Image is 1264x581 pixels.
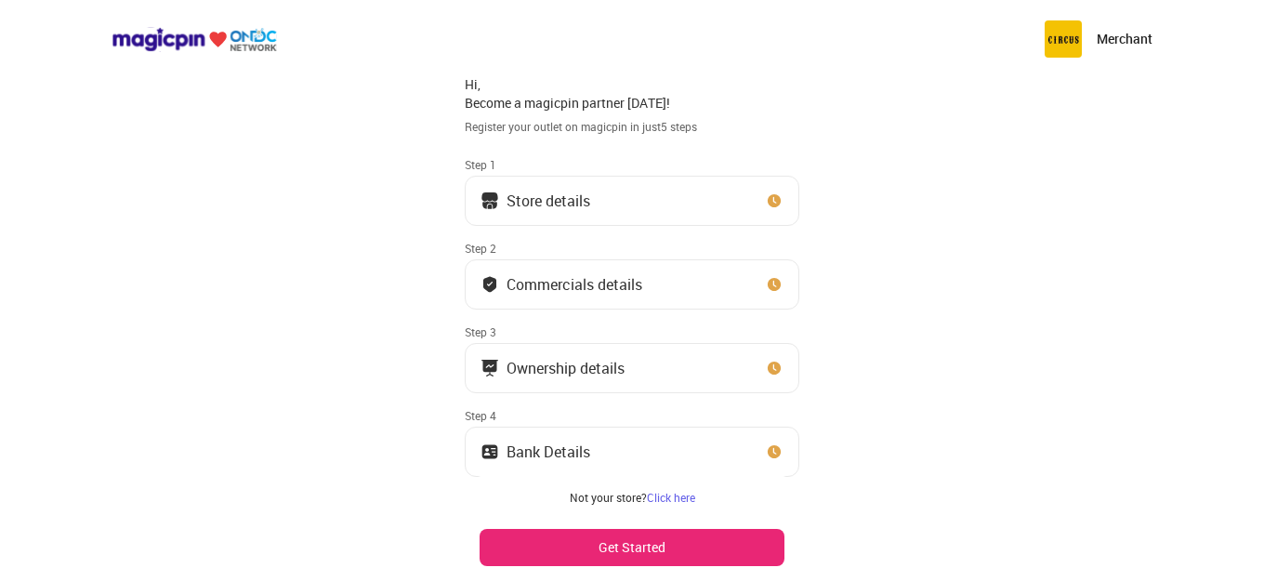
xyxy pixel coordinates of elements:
img: clock_icon_new.67dbf243.svg [765,191,783,210]
img: storeIcon.9b1f7264.svg [481,191,499,210]
div: Commercials details [507,280,642,289]
div: Register your outlet on magicpin in just 5 steps [465,119,799,135]
p: Merchant [1097,30,1152,48]
div: Step 3 [465,324,799,339]
div: Ownership details [507,363,625,373]
img: bank_details_tick.fdc3558c.svg [481,275,499,294]
img: ownership_icon.37569ceb.svg [481,442,499,461]
div: Store details [507,196,590,205]
div: Hi, Become a magicpin partner [DATE]! [465,75,799,112]
button: Store details [465,176,799,226]
img: circus.b677b59b.png [1045,20,1082,58]
span: Not your store? [570,490,647,505]
img: ondc-logo-new-small.8a59708e.svg [112,27,277,52]
button: Ownership details [465,343,799,393]
div: Step 2 [465,241,799,256]
img: commercials_icon.983f7837.svg [481,359,499,377]
a: Click here [647,490,695,505]
img: clock_icon_new.67dbf243.svg [765,442,783,461]
div: Step 4 [465,408,799,423]
button: Get Started [480,529,784,566]
img: clock_icon_new.67dbf243.svg [765,275,783,294]
div: Step 1 [465,157,799,172]
img: clock_icon_new.67dbf243.svg [765,359,783,377]
div: Bank Details [507,447,590,456]
button: Commercials details [465,259,799,310]
button: Bank Details [465,427,799,477]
